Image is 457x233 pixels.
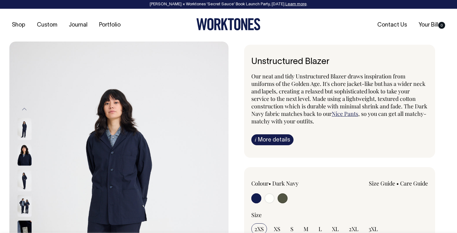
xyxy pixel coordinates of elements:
[18,195,32,217] img: dark-navy
[34,20,60,30] a: Custom
[416,20,448,30] a: Your Bill0
[304,225,309,233] span: M
[251,57,428,67] h6: Unstructured Blazer
[272,180,299,187] label: Dark Navy
[66,20,90,30] a: Journal
[18,169,32,191] img: dark-navy
[375,20,409,30] a: Contact Us
[251,180,322,187] div: Colour
[396,180,399,187] span: •
[251,72,427,117] span: Our neat and tidy Unstructured Blazer draws inspiration from uniforms of the Golden Age. It's cho...
[254,225,264,233] span: 2XS
[251,134,294,145] a: iMore details
[269,180,271,187] span: •
[349,225,359,233] span: 2XL
[332,110,358,117] a: Nice Pants
[97,20,123,30] a: Portfolio
[18,144,32,166] img: dark-navy
[332,225,339,233] span: XL
[251,110,426,125] span: , so you can get all matchy-matchy with your outfits.
[438,22,445,29] span: 0
[6,2,451,7] div: [PERSON_NAME] × Worktones ‘Secret Sauce’ Book Launch Party, [DATE]. .
[9,20,28,30] a: Shop
[274,225,280,233] span: XS
[255,136,256,143] span: i
[369,180,395,187] a: Size Guide
[251,211,428,219] div: Size
[319,225,322,233] span: L
[369,225,378,233] span: 3XL
[20,102,29,116] button: Previous
[290,225,294,233] span: S
[400,180,428,187] a: Care Guide
[285,2,307,6] a: Learn more
[18,118,32,140] img: dark-navy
